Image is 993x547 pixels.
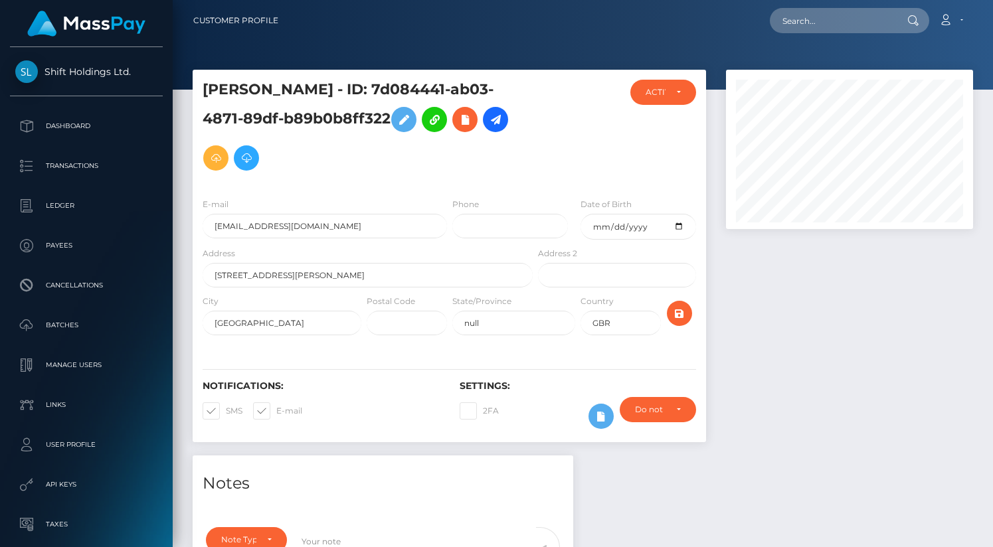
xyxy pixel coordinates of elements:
label: Date of Birth [581,198,632,210]
p: Dashboard [15,116,157,136]
a: User Profile [10,428,163,461]
p: User Profile [15,435,157,455]
label: Postal Code [367,295,415,307]
label: 2FA [460,402,499,420]
label: State/Province [452,295,511,307]
p: Batches [15,315,157,335]
input: Search... [770,8,895,33]
span: Shift Holdings Ltd. [10,66,163,78]
p: Manage Users [15,355,157,375]
a: Customer Profile [193,7,278,35]
label: SMS [203,402,242,420]
p: Links [15,395,157,415]
p: Cancellations [15,275,157,295]
a: Batches [10,309,163,342]
label: E-mail [203,198,228,210]
p: Taxes [15,514,157,534]
div: Do not require [635,404,666,415]
label: City [203,295,219,307]
a: Cancellations [10,269,163,302]
div: Note Type [221,534,256,545]
h6: Notifications: [203,380,440,392]
a: Taxes [10,508,163,541]
p: Payees [15,236,157,256]
a: Transactions [10,149,163,183]
h6: Settings: [460,380,697,392]
a: Dashboard [10,110,163,143]
img: Shift Holdings Ltd. [15,60,38,83]
p: Transactions [15,156,157,176]
a: Ledger [10,189,163,222]
p: API Keys [15,475,157,495]
a: Manage Users [10,349,163,382]
img: MassPay Logo [27,11,145,37]
h4: Notes [203,472,563,495]
label: Address 2 [538,248,577,260]
label: Phone [452,198,479,210]
label: Address [203,248,235,260]
a: Links [10,388,163,422]
label: Country [581,295,614,307]
button: ACTIVE [630,80,696,105]
div: ACTIVE [646,87,666,98]
a: Initiate Payout [483,107,508,132]
a: API Keys [10,468,163,501]
a: Payees [10,229,163,262]
p: Ledger [15,196,157,216]
label: E-mail [253,402,302,420]
h5: [PERSON_NAME] - ID: 7d084441-ab03-4871-89df-b89b0b8ff322 [203,80,525,177]
button: Do not require [620,397,696,422]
